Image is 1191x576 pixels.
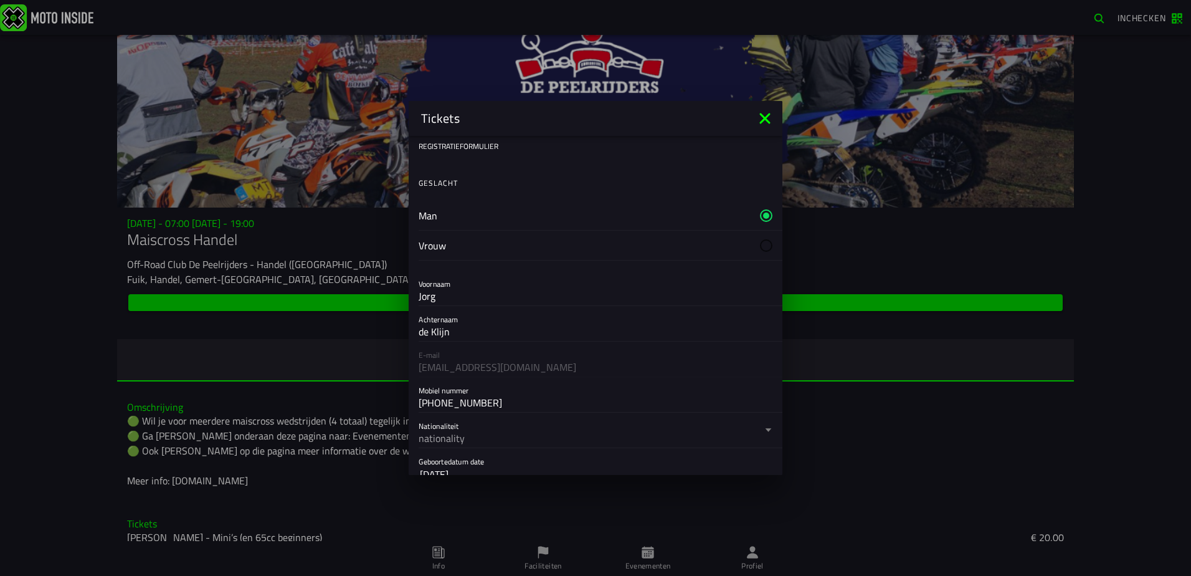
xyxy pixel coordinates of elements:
[419,395,772,410] input: Mobiel nummer
[419,456,684,467] ion-label: Geboortedatum date
[419,324,772,339] input: Achternaam
[419,289,772,304] input: Voornaam
[419,141,498,166] ion-text: Registratieformulier
[419,178,782,189] ion-label: Geslacht
[419,201,772,230] ion-radio: Man
[419,231,772,260] ion-radio: Vrouw
[409,109,755,128] ion-title: Tickets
